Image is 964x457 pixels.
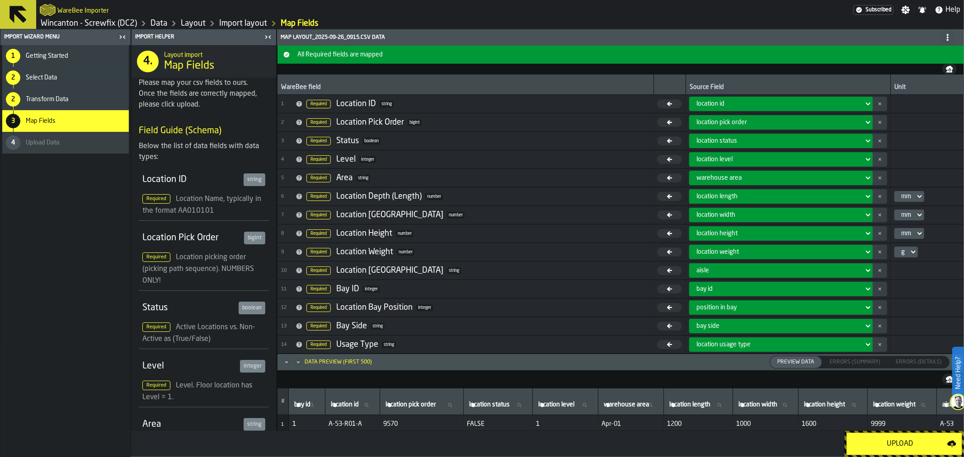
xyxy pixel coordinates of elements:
[873,115,887,130] button: button-
[865,7,891,13] span: Subscribed
[396,230,414,237] span: number
[668,399,729,411] input: label
[873,300,887,315] button: button-
[696,304,860,311] div: DropdownMenuValue-position in bay
[382,341,396,348] span: string
[336,284,359,294] div: Bay ID
[142,254,254,284] span: Location picking order (picking path sequence). NUMBERS ONLY!
[770,356,822,368] label: button-switch-multi-Preview Data
[902,248,905,256] div: DropdownMenuValue-g
[696,341,751,348] span: location usage type
[2,110,129,132] li: menu Map Fields
[336,321,367,331] div: Bay Side
[363,286,380,293] span: integer
[696,211,860,219] div: DropdownMenuValue-location width
[696,193,738,200] span: location length
[306,192,331,201] span: Required
[292,420,322,428] span: 1
[902,193,912,200] div: DropdownMenuValue-mm
[902,211,912,219] div: DropdownMenuValue-mm
[142,382,252,401] span: Level. Floor location has Level = 1.
[277,46,964,64] button: button-
[942,401,955,408] span: label
[306,340,331,349] span: Required
[0,29,131,45] header: Import Wizard Menu
[2,45,129,67] li: menu Getting Started
[696,119,747,126] span: location pick order
[425,193,443,200] span: number
[408,119,422,126] span: bigint
[293,358,304,367] button: Minimize
[2,89,129,110] li: menu Transform Data
[690,84,887,93] div: Source Field
[139,89,269,110] div: Once the fields are correctly mapped, please click upload.
[696,322,860,330] div: DropdownMenuValue-bay side
[329,399,376,411] input: label
[359,156,376,163] span: integer
[871,420,933,428] span: 9999
[696,156,860,163] div: DropdownMenuValue-location level
[689,115,873,130] div: DropdownMenuValue-location pick order
[696,248,739,256] span: location weight
[142,194,170,204] span: Required
[306,322,331,331] span: Required
[137,51,159,72] div: 4.
[536,399,594,411] input: label
[894,228,924,239] div: DropdownMenuValue-mm
[142,418,240,431] div: Area
[931,5,964,15] label: button-toggle-Help
[281,19,318,28] a: link-to-/wh/i/63e073f5-5036-4912-aacb-dea34a669cb3/import/layout
[281,231,292,237] span: 8
[305,359,372,365] div: Data Preview (first 500)
[281,84,650,93] div: WareBee field
[142,196,261,215] span: Location Name, typically in the format AA010101
[150,19,167,28] a: link-to-/wh/i/63e073f5-5036-4912-aacb-dea34a669cb3/data
[696,100,724,107] span: location id
[873,189,887,204] button: button-
[902,230,912,237] div: DropdownMenuValue-mm
[26,139,59,146] span: Upload Data
[139,125,269,137] h3: Field Guide (Schema)
[894,191,924,202] div: DropdownMenuValue-mm
[853,5,893,15] a: link-to-/wh/i/63e073f5-5036-4912-aacb-dea34a669cb3/settings/billing
[397,249,414,256] span: number
[336,340,378,350] div: Usage Type
[689,337,873,352] div: DropdownMenuValue-location usage type
[26,117,56,125] span: Map Fields
[894,247,918,257] div: DropdownMenuValue-g
[696,341,860,348] div: DropdownMenuValue-location usage type
[336,247,393,257] div: Location Weight
[384,420,460,428] span: 9570
[294,401,310,408] span: label
[696,248,860,256] div: DropdownMenuValue-location weight
[892,358,945,366] span: Errors (Details)
[696,285,713,293] span: bay id
[40,18,500,29] nav: Breadcrumb
[26,74,57,81] span: Select Data
[689,282,873,296] div: DropdownMenuValue-bay id
[689,319,873,333] div: DropdownMenuValue-bay side
[873,263,887,278] button: button-
[696,193,860,200] div: DropdownMenuValue-location length
[604,401,649,408] span: label
[164,50,269,59] h2: Sub Title
[696,322,719,330] span: bay side
[281,249,292,255] span: 9
[852,438,947,449] div: Upload
[696,137,737,145] span: location status
[6,70,20,85] div: 2
[132,45,276,78] div: title-Map Fields
[873,226,887,241] button: button-
[689,208,873,222] div: DropdownMenuValue-location width
[133,34,262,40] div: Import Helper
[696,156,733,163] span: location level
[306,118,331,127] span: Required
[536,420,595,428] span: 1
[219,19,267,28] a: link-to-/wh/i/63e073f5-5036-4912-aacb-dea34a669cb3/import/layout/
[894,210,924,220] div: DropdownMenuValue-mm
[2,34,116,40] div: Import Wizard Menu
[26,96,68,103] span: Transform Data
[281,286,292,292] span: 11
[467,399,529,411] input: label
[873,97,887,111] button: button-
